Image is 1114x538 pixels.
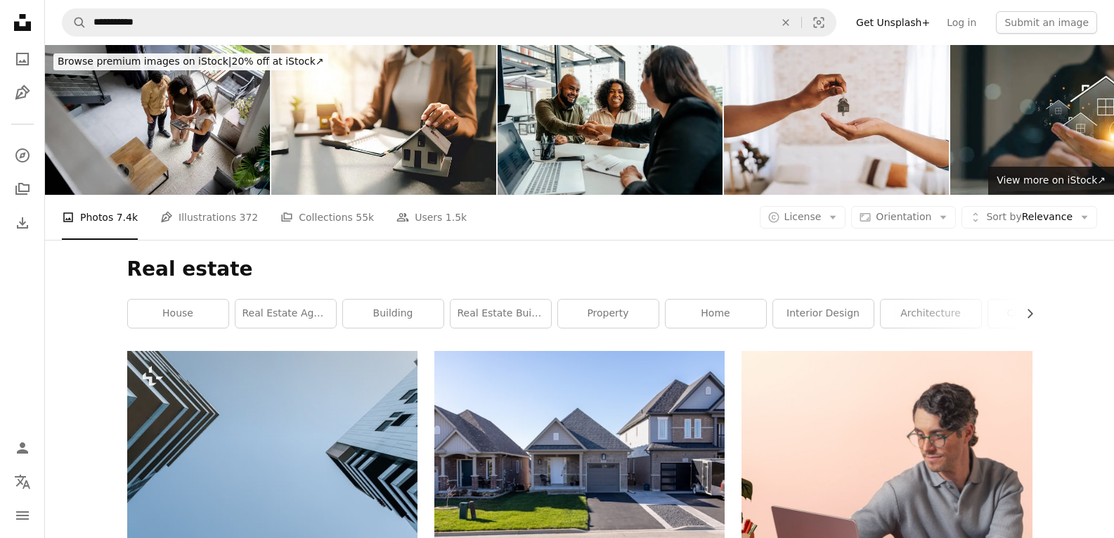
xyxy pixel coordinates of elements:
span: View more on iStock ↗ [997,174,1106,186]
button: Clear [770,9,801,36]
span: Browse premium images on iStock | [58,56,231,67]
h1: Real estate [127,257,1032,282]
button: Visual search [802,9,836,36]
a: Explore [8,141,37,169]
span: Orientation [876,211,931,222]
span: Relevance [986,210,1073,224]
a: gray and white concrete house [434,441,725,454]
a: Log in / Sign up [8,434,37,462]
a: Users 1.5k [396,195,467,240]
a: Illustrations [8,79,37,107]
form: Find visuals sitewide [62,8,836,37]
span: 20% off at iStock ↗ [58,56,324,67]
img: real estate agent Delivering sample homes to customers, mortgage loan contracts. Make a contract ... [271,45,496,195]
img: Real estate agent giving a man the keys to his new home [724,45,949,195]
button: Search Unsplash [63,9,86,36]
a: real estate agent [235,300,336,328]
a: View more on iStock↗ [988,167,1114,195]
a: interior design [773,300,874,328]
a: Photos [8,45,37,73]
span: Sort by [986,211,1021,222]
span: 55k [356,210,374,225]
a: home [666,300,766,328]
a: Get Unsplash+ [848,11,938,34]
span: License [784,211,822,222]
a: property [558,300,659,328]
a: construction [988,300,1089,328]
a: Log in [938,11,985,34]
a: house [128,300,228,328]
a: Browse premium images on iStock|20% off at iStock↗ [45,45,337,79]
a: building [343,300,443,328]
img: Couple closing real estate contract with real estate agent [498,45,723,195]
button: Sort byRelevance [961,206,1097,229]
button: Language [8,468,37,496]
button: License [760,206,846,229]
span: 372 [240,210,259,225]
button: Orientation [851,206,956,229]
button: scroll list to the right [1017,300,1032,328]
a: real estate building [451,300,551,328]
a: Download History [8,209,37,237]
button: Submit an image [996,11,1097,34]
a: architecture [881,300,981,328]
span: 1.5k [446,210,467,225]
button: Menu [8,501,37,530]
a: Collections 55k [280,195,374,240]
a: Collections [8,175,37,203]
img: Couple discussing details of a house with their real estate agent while looking at a brochure [45,45,270,195]
a: Illustrations 372 [160,195,258,240]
